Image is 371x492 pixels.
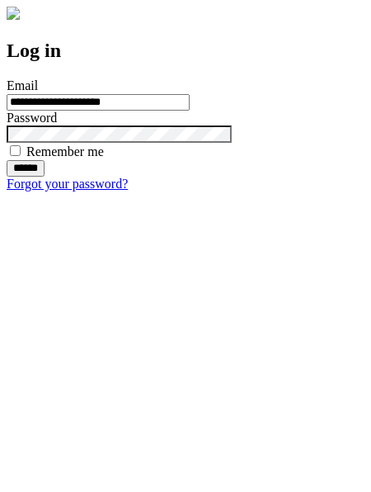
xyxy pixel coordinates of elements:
label: Remember me [26,144,104,158]
h2: Log in [7,40,364,62]
label: Email [7,78,38,92]
label: Password [7,111,57,125]
img: logo-4e3dc11c47720685a147b03b5a06dd966a58ff35d612b21f08c02c0306f2b779.png [7,7,20,20]
a: Forgot your password? [7,177,128,191]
